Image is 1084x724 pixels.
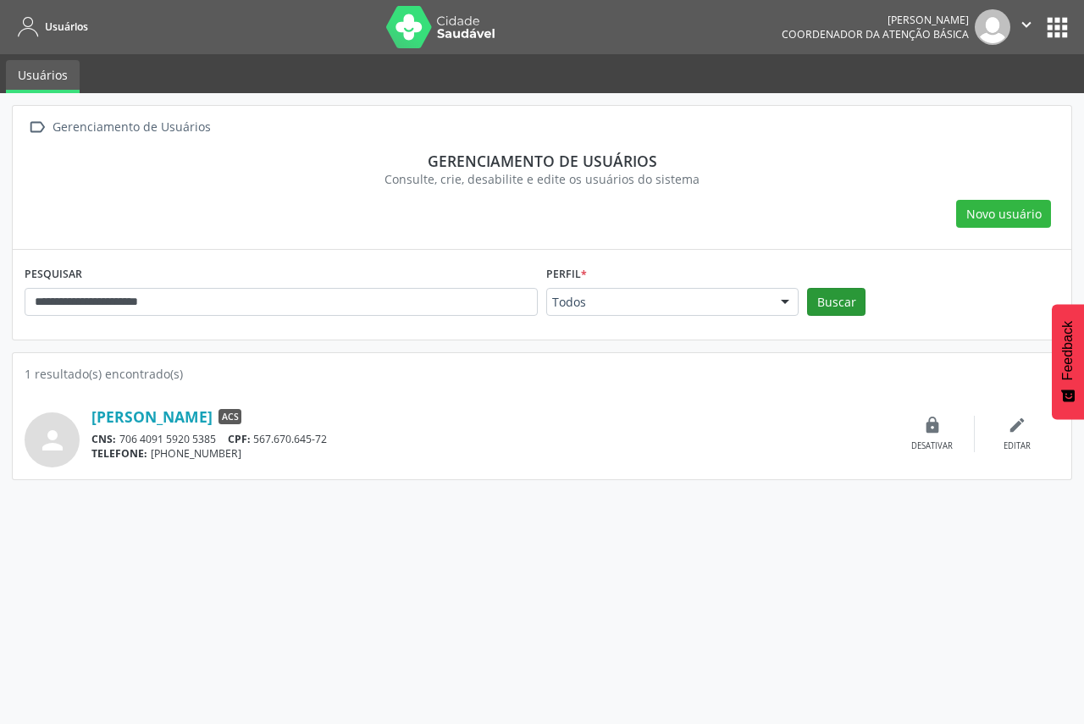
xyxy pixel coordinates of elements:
span: ACS [218,409,241,424]
span: Novo usuário [966,205,1042,223]
a: [PERSON_NAME] [91,407,213,426]
span: CNS: [91,432,116,446]
div: Gerenciamento de Usuários [49,115,213,140]
label: Perfil [546,262,587,288]
i:  [25,115,49,140]
button: Buscar [807,288,866,317]
label: PESQUISAR [25,262,82,288]
span: Todos [552,294,764,311]
div: 706 4091 5920 5385 567.670.645-72 [91,432,890,446]
div: Gerenciamento de usuários [36,152,1048,170]
span: TELEFONE: [91,446,147,461]
a:  Gerenciamento de Usuários [25,115,213,140]
a: Usuários [12,13,88,41]
button:  [1010,9,1043,45]
div: [PERSON_NAME] [782,13,969,27]
i: lock [923,416,942,434]
span: CPF: [228,432,251,446]
div: [PHONE_NUMBER] [91,446,890,461]
i: person [37,425,68,456]
button: apps [1043,13,1072,42]
i: edit [1008,416,1026,434]
div: Desativar [911,440,953,452]
span: Usuários [45,19,88,34]
img: img [975,9,1010,45]
span: Coordenador da Atenção Básica [782,27,969,41]
button: Novo usuário [956,200,1051,229]
i:  [1017,15,1036,34]
span: Feedback [1060,321,1076,380]
div: 1 resultado(s) encontrado(s) [25,365,1059,383]
div: Editar [1004,440,1031,452]
a: Usuários [6,60,80,93]
button: Feedback - Mostrar pesquisa [1052,304,1084,419]
div: Consulte, crie, desabilite e edite os usuários do sistema [36,170,1048,188]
